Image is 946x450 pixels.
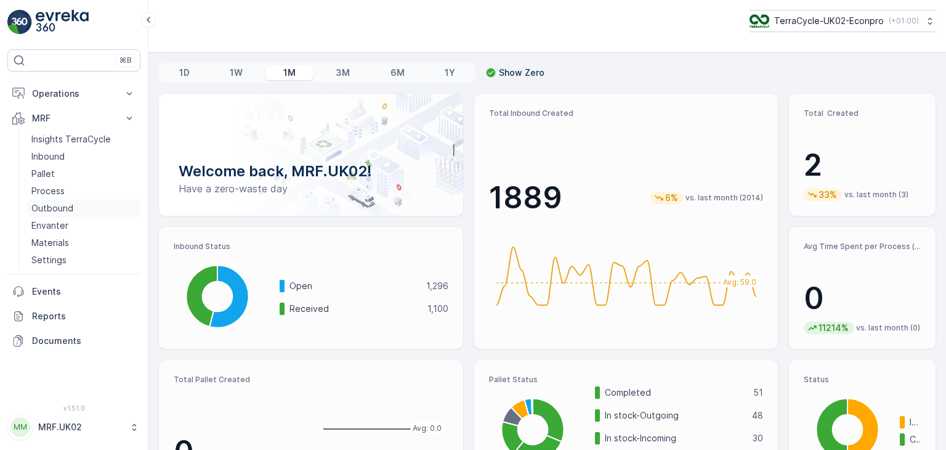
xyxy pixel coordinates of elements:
a: Reports [7,304,140,329]
p: Show Zero [499,67,544,79]
p: In stock-Outgoing [605,409,745,422]
p: Welcome back, MRF.UK02! [179,162,443,181]
p: 6% [664,192,679,204]
button: MRF [7,106,140,131]
p: vs. last month (3) [844,190,908,200]
p: vs. last month (2014) [685,193,763,203]
p: Insights TerraCycle [31,133,111,145]
p: Total Created [804,108,921,118]
img: logo [7,10,32,35]
button: TerraCycle-UK02-Econpro(+01:00) [750,10,936,32]
img: logo_light-DOdMpM7g.png [36,10,89,35]
div: MM [10,417,30,437]
p: 1W [230,67,243,79]
button: Operations [7,81,140,106]
p: Reports [32,310,135,322]
a: Events [7,279,140,304]
p: MRF [32,112,116,125]
p: In progress [910,416,921,428]
p: 0 [804,280,921,317]
a: Documents [7,329,140,353]
p: Completed [910,433,921,446]
a: Outbound [26,200,140,217]
p: ⌘B [119,55,132,65]
a: Insights TerraCycle [26,131,140,148]
p: Operations [32,88,116,100]
p: Status [804,375,921,385]
p: Inbound [31,150,65,163]
a: Envanter [26,217,140,234]
p: 6M [390,67,405,79]
p: Have a zero-waste day [179,181,443,196]
p: Pallet Status [489,375,764,385]
p: Total Inbound Created [489,108,764,118]
p: Envanter [31,219,68,232]
p: 1889 [489,179,562,216]
p: In stock-Incoming [605,432,745,444]
p: Total Pallet Created [174,375,306,385]
p: Received [289,303,419,315]
span: v 1.51.0 [7,404,140,412]
a: Inbound [26,148,140,165]
p: Pallet [31,168,55,180]
a: Process [26,182,140,200]
p: Open [289,280,418,292]
p: 48 [752,409,763,422]
p: 30 [753,432,763,444]
p: 1Y [445,67,455,79]
p: Completed [605,387,746,399]
p: Materials [31,237,69,249]
p: Process [31,185,65,197]
img: terracycle_logo_wKaHoWT.png [750,14,769,28]
p: MRF.UK02 [38,421,123,433]
p: Outbound [31,202,73,215]
p: 1M [283,67,296,79]
p: 1,100 [427,303,448,315]
p: 1,296 [426,280,448,292]
p: ( +01:00 ) [889,16,919,26]
a: Materials [26,234,140,252]
p: Settings [31,254,67,266]
a: Pallet [26,165,140,182]
p: 51 [753,387,763,399]
button: MMMRF.UK02 [7,414,140,440]
p: 2 [804,147,921,184]
p: Events [32,285,135,298]
p: vs. last month (0) [856,323,920,333]
p: 33% [817,189,838,201]
p: Avg Time Spent per Process (hr) [804,242,921,252]
p: Documents [32,335,135,347]
p: 1D [179,67,190,79]
p: Inbound Status [174,242,448,252]
p: 11214% [817,322,850,334]
a: Settings [26,252,140,269]
p: TerraCycle-UK02-Econpro [774,15,884,27]
p: 3M [336,67,350,79]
